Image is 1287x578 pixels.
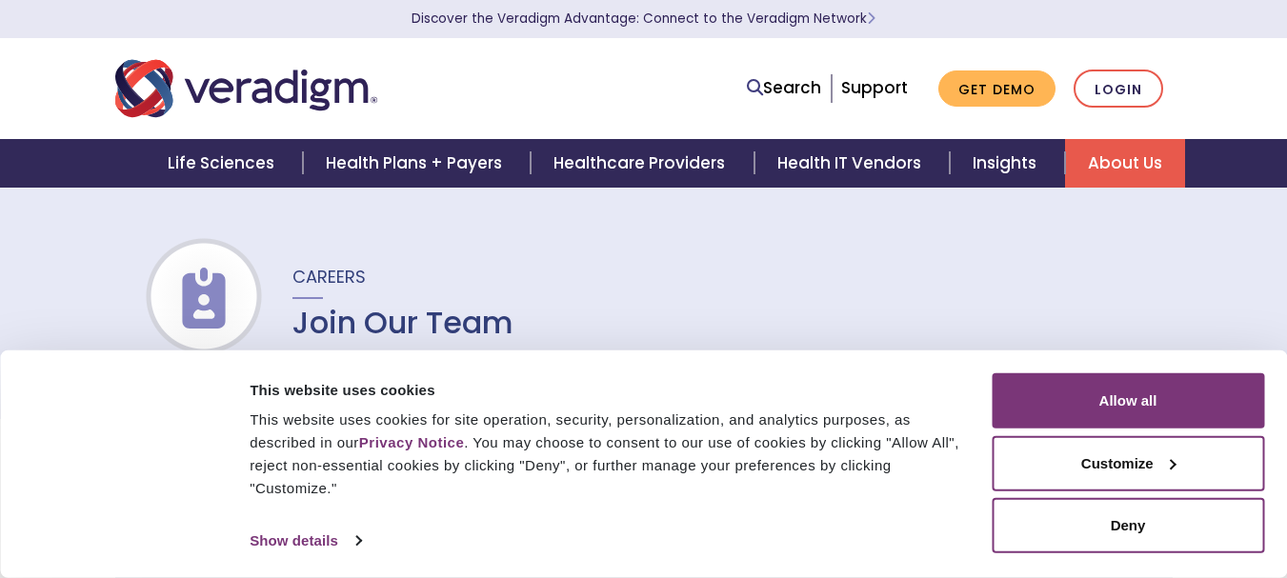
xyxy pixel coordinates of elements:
[1074,70,1163,109] a: Login
[115,57,377,120] img: Veradigm logo
[292,305,513,341] h1: Join Our Team
[841,76,908,99] a: Support
[747,75,821,101] a: Search
[531,139,754,188] a: Healthcare Providers
[303,139,531,188] a: Health Plans + Payers
[992,373,1264,429] button: Allow all
[1065,139,1185,188] a: About Us
[950,139,1065,188] a: Insights
[938,70,1056,108] a: Get Demo
[250,378,970,401] div: This website uses cookies
[250,409,970,500] div: This website uses cookies for site operation, security, personalization, and analytics purposes, ...
[867,10,875,28] span: Learn More
[359,434,464,450] a: Privacy Notice
[754,139,950,188] a: Health IT Vendors
[145,139,303,188] a: Life Sciences
[992,435,1264,490] button: Customize
[992,498,1264,553] button: Deny
[250,527,360,555] a: Show details
[412,10,875,28] a: Discover the Veradigm Advantage: Connect to the Veradigm NetworkLearn More
[292,265,366,289] span: Careers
